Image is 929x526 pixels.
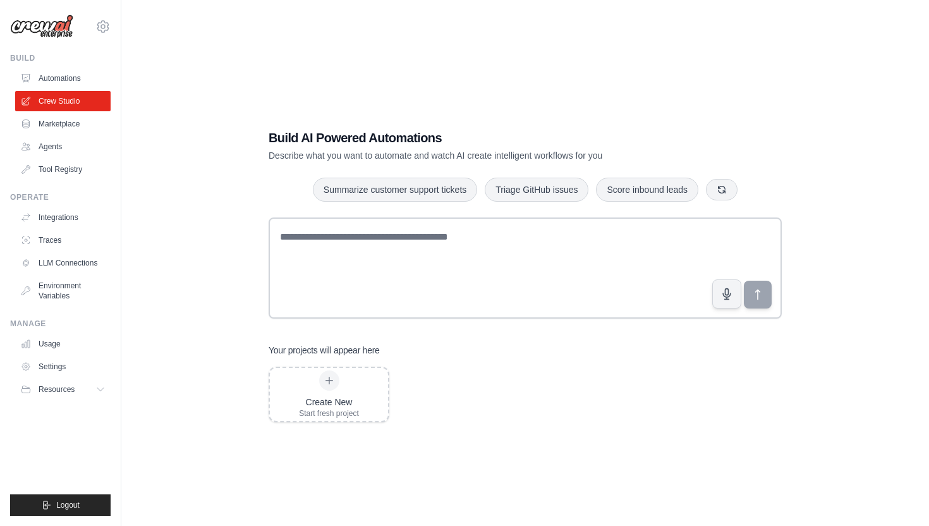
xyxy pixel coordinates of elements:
[10,319,111,329] div: Manage
[15,137,111,157] a: Agents
[15,253,111,273] a: LLM Connections
[10,53,111,63] div: Build
[15,159,111,180] a: Tool Registry
[39,384,75,394] span: Resources
[15,114,111,134] a: Marketplace
[15,357,111,377] a: Settings
[10,192,111,202] div: Operate
[596,178,698,202] button: Score inbound leads
[269,149,693,162] p: Describe what you want to automate and watch AI create intelligent workflows for you
[15,379,111,400] button: Resources
[10,15,73,39] img: Logo
[706,179,738,200] button: Get new suggestions
[10,494,111,516] button: Logout
[269,129,693,147] h1: Build AI Powered Automations
[15,230,111,250] a: Traces
[15,276,111,306] a: Environment Variables
[313,178,477,202] button: Summarize customer support tickets
[269,344,380,357] h3: Your projects will appear here
[15,334,111,354] a: Usage
[56,500,80,510] span: Logout
[15,91,111,111] a: Crew Studio
[15,68,111,89] a: Automations
[299,408,359,419] div: Start fresh project
[15,207,111,228] a: Integrations
[299,396,359,408] div: Create New
[712,279,741,309] button: Click to speak your automation idea
[485,178,588,202] button: Triage GitHub issues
